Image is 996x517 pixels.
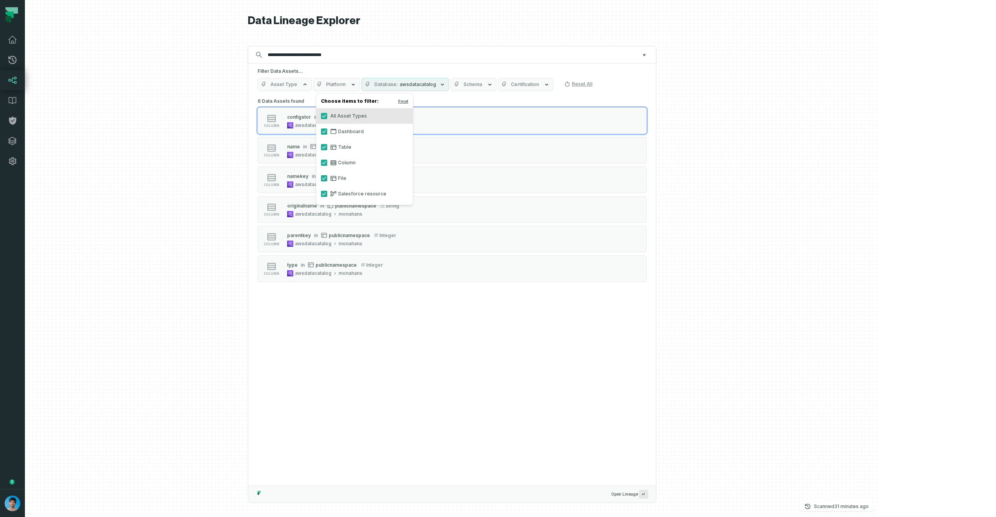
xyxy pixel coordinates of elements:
p: Scanned [814,503,869,510]
label: All Asset Types [316,108,413,124]
div: name [287,144,300,149]
span: Database [374,81,398,88]
span: Asset Type [270,81,297,88]
button: columnparentkeyinpublicnamespaceintegerawsdatacatalogmonahans [258,226,647,252]
label: Salesforce resource [316,186,413,202]
div: awsdatacatalog [295,152,331,158]
span: awsdatacatalog [400,81,436,88]
div: awsdatacatalog [295,211,331,217]
span: publicnamespace [316,262,357,268]
img: avatar of Omri Ildis [5,496,20,511]
button: Salesforce resource [321,191,327,197]
div: configstor [287,114,311,120]
span: Certification [511,81,539,88]
button: Clear search query [640,51,648,59]
button: columnnamekeyinpublicnamespaceintegerawsdatacatalogmonahans [258,167,647,193]
span: integer [366,262,383,268]
button: Table [321,144,327,150]
span: in [303,144,307,149]
span: in [301,262,305,268]
button: Databaseawsdatacatalog [361,78,449,91]
span: in [320,203,324,209]
span: Open Lineage [611,490,648,499]
span: in [314,232,318,238]
button: Dashboard [321,128,327,135]
span: column [264,153,279,157]
button: Asset Type [258,78,312,91]
div: Suggestions [248,96,656,485]
span: Schema [463,81,482,88]
h5: Filter Data Assets... [258,68,647,74]
button: columnconfigstorinpublicnamespaceintegerawsdatacatalogmonahans [258,107,647,134]
div: 6 Data Assets found [258,96,647,292]
button: Column [321,160,327,166]
button: Scanned[DATE] 4:02:11 PM [800,502,873,511]
div: monahans [338,241,362,247]
label: File [316,171,413,186]
span: column [264,183,279,187]
span: Press ↵ to add a new Data Asset to the graph [639,490,648,499]
span: publicnamespace [335,203,376,209]
div: namekey [287,173,309,179]
div: monahans [338,270,362,276]
span: in [312,173,316,179]
span: string [386,203,399,209]
button: File [321,175,327,181]
button: Schema [451,78,496,91]
h1: Data Lineage Explorer [248,14,656,28]
div: parentkey [287,232,311,238]
button: columnoriginalnameinpublicnamespacestringawsdatacatalogmonahans [258,196,647,223]
span: column [264,272,279,276]
button: Platform [313,78,360,91]
span: column [264,213,279,216]
h4: Choose items to filter: [316,97,413,108]
span: integer [379,232,396,238]
span: in [314,114,318,120]
div: awsdatacatalog [295,241,331,247]
button: Certification [498,78,553,91]
label: Table [316,139,413,155]
div: originalname [287,203,317,209]
span: column [264,242,279,246]
button: All Asset Types [321,113,327,119]
span: Platform [326,81,345,88]
button: columnnameinpublicnamespacestringawsdatacatalogmonahans [258,137,647,164]
label: Column [316,155,413,171]
div: type [287,262,298,268]
button: Reset [398,98,408,104]
button: Reset All [561,78,596,90]
span: column [264,124,279,128]
div: awsdatacatalog [295,122,331,128]
div: monahans [338,211,362,217]
div: awsdatacatalog [295,181,331,188]
div: Tooltip anchor [9,478,16,485]
relative-time: Aug 17, 2025, 4:02 PM GMT+3 [834,503,869,509]
span: publicnamespace [329,232,370,238]
label: Dashboard [316,124,413,139]
button: columntypeinpublicnamespaceintegerawsdatacatalogmonahans [258,255,647,282]
div: awsdatacatalog [295,270,331,276]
